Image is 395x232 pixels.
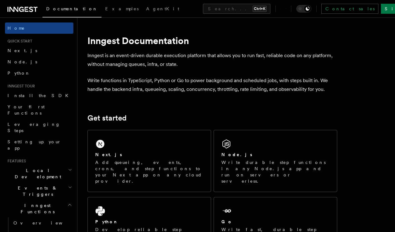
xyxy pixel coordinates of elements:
[221,219,233,225] h2: Go
[95,219,118,225] h2: Python
[42,2,101,17] a: Documentation
[7,122,60,133] span: Leveraging Steps
[95,151,122,158] h2: Next.js
[11,217,73,229] a: Overview
[321,4,378,14] a: Contact sales
[5,182,73,200] button: Events & Triggers
[13,220,78,225] span: Overview
[87,51,337,69] p: Inngest is an event-driven durable execution platform that allows you to run fast, reliable code ...
[253,6,267,12] kbd: Ctrl+K
[105,6,139,11] span: Examples
[5,84,35,89] span: Inngest tour
[221,159,329,184] p: Write durable step functions in any Node.js app and run on servers or serverless.
[5,90,73,101] a: Install the SDK
[7,93,72,98] span: Install the SDK
[87,114,126,122] a: Get started
[87,130,211,192] a: Next.jsAdd queueing, events, crons, and step functions to your Next app on any cloud provider.
[7,71,30,76] span: Python
[95,159,203,184] p: Add queueing, events, crons, and step functions to your Next app on any cloud provider.
[7,59,37,64] span: Node.js
[5,39,32,44] span: Quick start
[5,56,73,67] a: Node.js
[5,22,73,34] a: Home
[5,119,73,136] a: Leveraging Steps
[146,6,179,11] span: AgentKit
[296,5,311,12] button: Toggle dark mode
[7,104,45,116] span: Your first Functions
[5,202,67,215] span: Inngest Functions
[7,48,37,53] span: Next.js
[214,130,337,192] a: Node.jsWrite durable step functions in any Node.js app and run on servers or serverless.
[5,165,73,182] button: Local Development
[46,6,98,11] span: Documentation
[101,2,142,17] a: Examples
[5,136,73,154] a: Setting up your app
[5,159,26,164] span: Features
[5,101,73,119] a: Your first Functions
[142,2,183,17] a: AgentKit
[5,200,73,217] button: Inngest Functions
[87,76,337,94] p: Write functions in TypeScript, Python or Go to power background and scheduled jobs, with steps bu...
[221,151,252,158] h2: Node.js
[7,25,25,31] span: Home
[7,139,61,151] span: Setting up your app
[5,45,73,56] a: Next.js
[5,67,73,79] a: Python
[203,4,270,14] button: Search...Ctrl+K
[87,35,337,46] h1: Inngest Documentation
[5,167,68,180] span: Local Development
[5,185,68,197] span: Events & Triggers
